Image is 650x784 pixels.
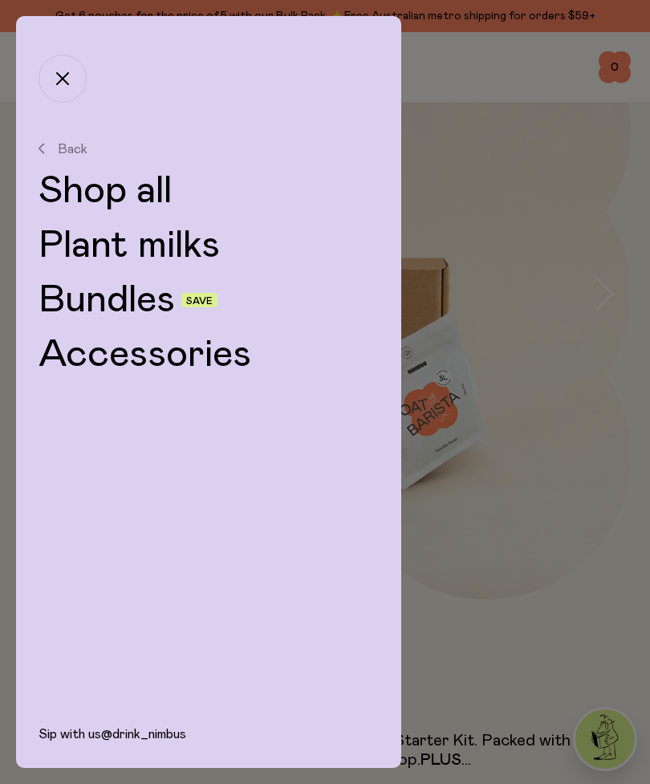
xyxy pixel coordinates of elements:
[101,728,186,741] a: @drink_nimbus
[39,281,175,319] a: Bundles
[186,296,213,306] span: Save
[58,141,87,156] span: Back
[39,335,379,374] a: Accessories
[39,141,379,156] button: Back
[39,172,379,210] a: Shop all
[39,226,379,265] a: Plant milks
[16,726,401,768] div: Sip with us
